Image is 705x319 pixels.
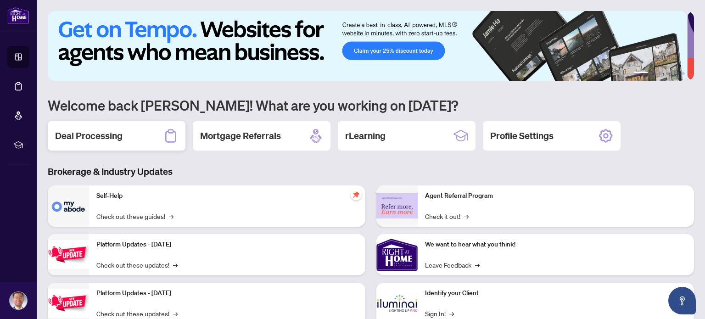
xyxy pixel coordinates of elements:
[48,289,89,318] img: Platform Updates - July 8, 2025
[200,129,281,142] h2: Mortgage Referrals
[425,191,687,201] p: Agent Referral Program
[96,260,178,270] a: Check out these updates!→
[55,129,123,142] h2: Deal Processing
[425,260,480,270] a: Leave Feedback→
[425,288,687,298] p: Identify your Client
[659,72,663,75] button: 3
[425,211,469,221] a: Check it out!→
[475,260,480,270] span: →
[96,308,178,319] a: Check out these updates!→
[48,165,694,178] h3: Brokerage & Industry Updates
[674,72,677,75] button: 5
[652,72,655,75] button: 2
[10,292,27,309] img: Profile Icon
[351,189,362,200] span: pushpin
[376,193,418,218] img: Agent Referral Program
[96,240,358,250] p: Platform Updates - [DATE]
[48,185,89,227] img: Self-Help
[666,72,670,75] button: 4
[449,308,454,319] span: →
[96,288,358,298] p: Platform Updates - [DATE]
[633,72,648,75] button: 1
[425,308,454,319] a: Sign In!→
[173,260,178,270] span: →
[376,234,418,275] img: We want to hear what you think!
[48,96,694,114] h1: Welcome back [PERSON_NAME]! What are you working on [DATE]?
[169,211,173,221] span: →
[96,211,173,221] a: Check out these guides!→
[425,240,687,250] p: We want to hear what you think!
[668,287,696,314] button: Open asap
[48,240,89,269] img: Platform Updates - July 21, 2025
[681,72,685,75] button: 6
[173,308,178,319] span: →
[48,11,687,81] img: Slide 0
[490,129,554,142] h2: Profile Settings
[7,7,29,24] img: logo
[464,211,469,221] span: →
[96,191,358,201] p: Self-Help
[345,129,386,142] h2: rLearning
